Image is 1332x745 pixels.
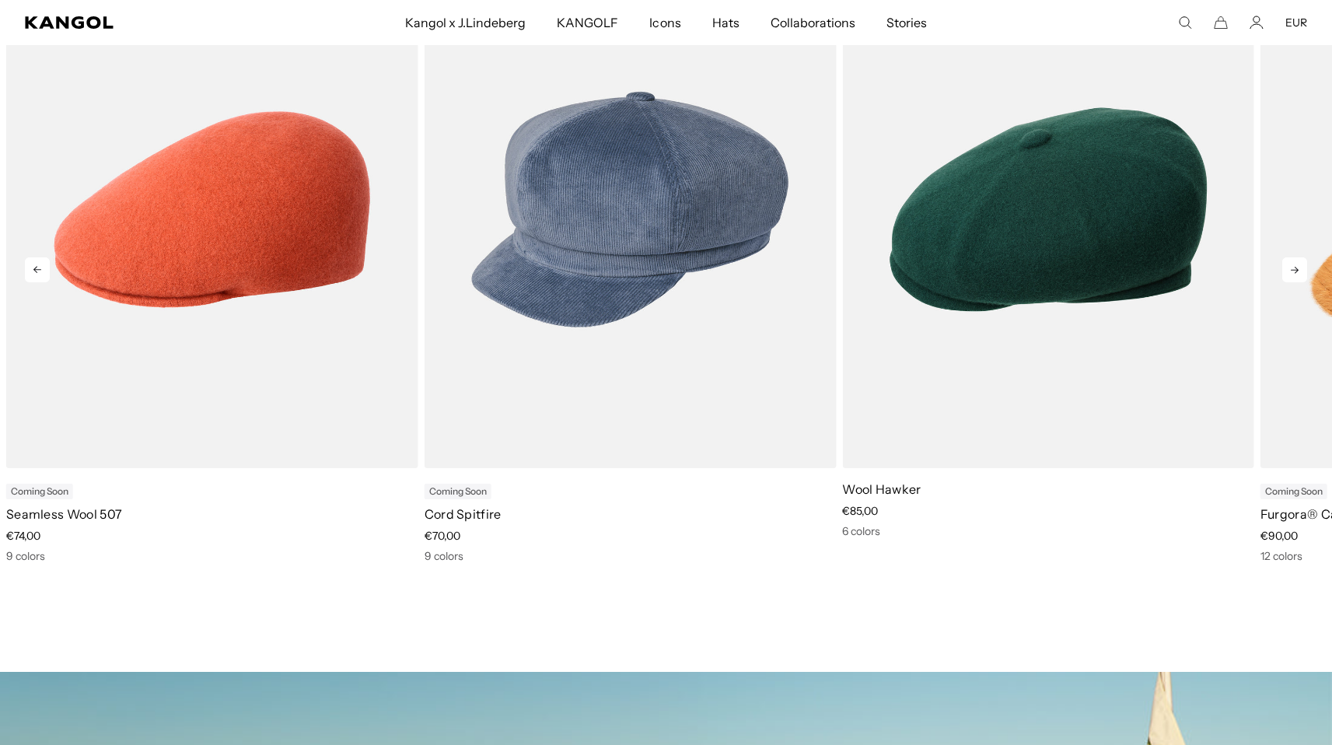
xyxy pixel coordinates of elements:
span: €85,00 [842,504,878,518]
a: Account [1250,16,1264,30]
div: 6 colors [842,524,1254,538]
p: Wool Hawker [842,481,1254,498]
div: 9 colors [425,549,837,563]
p: Seamless Wool 507 [6,505,418,523]
div: Coming Soon [425,484,491,499]
div: Coming Soon [6,484,73,499]
span: €70,00 [425,529,460,543]
summary: Search here [1178,16,1192,30]
span: €90,00 [1260,529,1298,543]
div: 9 colors [6,549,418,563]
span: €74,00 [6,529,40,543]
a: Kangol [25,16,267,29]
button: Cart [1214,16,1228,30]
p: Cord Spitfire [425,505,837,523]
button: EUR [1285,16,1307,30]
div: Coming Soon [1260,484,1327,499]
